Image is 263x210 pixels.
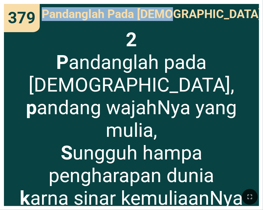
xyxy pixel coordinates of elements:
span: Pandanglah Pada [DEMOGRAPHIC_DATA] [42,7,262,21]
b: P [56,51,69,73]
b: 2 [126,28,137,51]
b: p [26,96,37,119]
span: andanglah pada [DEMOGRAPHIC_DATA], andang wajahNya yang mulia, ungguh hampa pengharapan dunia arn... [8,28,255,209]
span: 379 [8,9,35,27]
b: S [61,141,73,164]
